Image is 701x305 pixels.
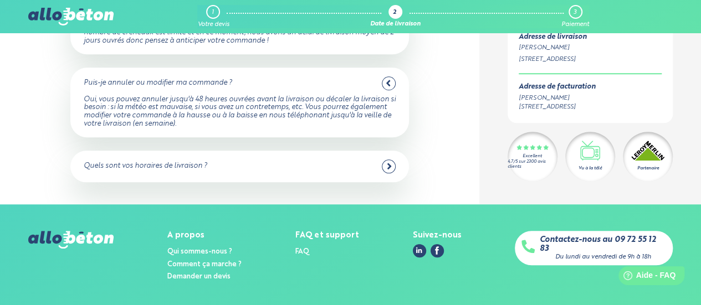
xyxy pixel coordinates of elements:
[167,273,231,280] a: Demander un devis
[523,154,542,159] div: Excellent
[574,9,576,16] div: 3
[167,248,232,255] a: Qui sommes-nous ?
[197,21,229,28] div: Votre devis
[519,33,662,42] div: Adresse de livraison
[508,159,557,169] div: 4.7/5 sur 2300 avis clients
[197,5,229,28] a: 1 Votre devis
[212,9,214,16] div: 1
[167,261,242,268] a: Comment ça marche ?
[561,21,589,28] div: Paiement
[579,165,602,172] div: Vu à la télé
[555,254,651,261] div: Du lundi au vendredi de 9h à 18h
[519,103,596,112] div: [STREET_ADDRESS]
[519,83,596,91] div: Adresse de facturation
[519,44,662,53] div: [PERSON_NAME]
[370,5,421,28] a: 2 Date de livraison
[167,231,242,240] div: A propos
[84,96,396,128] div: Oui, vous pouvez annuler jusqu'à 48 heures ouvrées avant la livraison ou décaler la livraison si ...
[539,235,666,254] a: Contactez-nous au 09 72 55 12 83
[637,165,659,172] div: Partenaire
[413,231,462,240] div: Suivez-nous
[519,55,662,64] div: [STREET_ADDRESS]
[295,231,359,240] div: FAQ et support
[295,248,309,255] a: FAQ
[84,162,207,170] div: Quels sont vos horaires de livraison ?
[602,262,689,293] iframe: Help widget launcher
[84,79,232,87] div: Puis-je annuler ou modifier ma commande ?
[561,5,589,28] a: 3 Paiement
[28,231,114,249] img: allobéton
[28,8,114,25] img: allobéton
[393,9,396,17] div: 2
[370,21,421,28] div: Date de livraison
[519,94,596,103] div: [PERSON_NAME]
